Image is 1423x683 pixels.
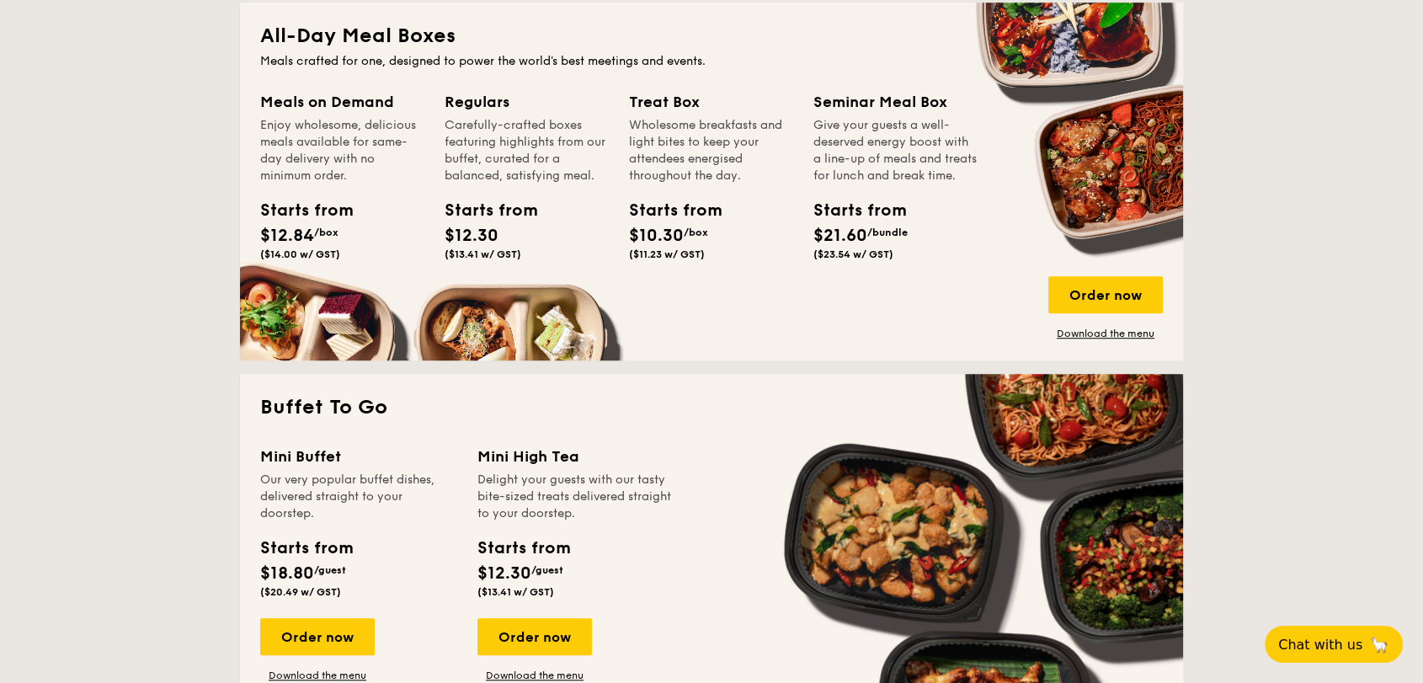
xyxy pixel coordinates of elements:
[477,618,592,655] div: Order now
[629,226,684,246] span: $10.30
[477,472,674,522] div: Delight your guests with our tasty bite-sized treats delivered straight to your doorstep.
[1048,327,1163,340] a: Download the menu
[445,198,520,223] div: Starts from
[813,90,978,114] div: Seminar Meal Box
[260,586,341,598] span: ($20.49 w/ GST)
[445,226,498,246] span: $12.30
[260,563,314,584] span: $18.80
[260,445,457,468] div: Mini Buffet
[1048,276,1163,313] div: Order now
[629,117,793,184] div: Wholesome breakfasts and light bites to keep your attendees energised throughout the day.
[477,536,569,561] div: Starts from
[260,90,424,114] div: Meals on Demand
[260,536,352,561] div: Starts from
[260,23,1163,50] h2: All-Day Meal Boxes
[260,248,340,260] span: ($14.00 w/ GST)
[684,227,708,238] span: /box
[477,669,592,682] a: Download the menu
[314,227,338,238] span: /box
[477,563,531,584] span: $12.30
[1369,635,1389,654] span: 🦙
[260,394,1163,421] h2: Buffet To Go
[629,90,793,114] div: Treat Box
[629,248,705,260] span: ($11.23 w/ GST)
[813,117,978,184] div: Give your guests a well-deserved energy boost with a line-up of meals and treats for lunch and br...
[477,445,674,468] div: Mini High Tea
[260,618,375,655] div: Order now
[260,198,336,223] div: Starts from
[260,53,1163,70] div: Meals crafted for one, designed to power the world's best meetings and events.
[531,564,563,576] span: /guest
[813,226,867,246] span: $21.60
[445,90,609,114] div: Regulars
[1278,637,1362,653] span: Chat with us
[867,227,908,238] span: /bundle
[1265,626,1403,663] button: Chat with us🦙
[260,226,314,246] span: $12.84
[314,564,346,576] span: /guest
[260,669,375,682] a: Download the menu
[445,248,521,260] span: ($13.41 w/ GST)
[813,248,893,260] span: ($23.54 w/ GST)
[813,198,889,223] div: Starts from
[260,117,424,184] div: Enjoy wholesome, delicious meals available for same-day delivery with no minimum order.
[260,472,457,522] div: Our very popular buffet dishes, delivered straight to your doorstep.
[477,586,554,598] span: ($13.41 w/ GST)
[445,117,609,184] div: Carefully-crafted boxes featuring highlights from our buffet, curated for a balanced, satisfying ...
[629,198,705,223] div: Starts from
